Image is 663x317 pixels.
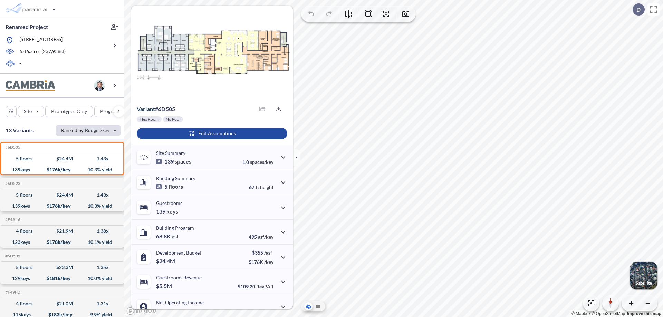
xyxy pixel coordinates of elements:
p: Program [100,108,119,115]
p: Site Summary [156,150,185,156]
p: Development Budget [156,250,201,256]
p: 13 Variants [6,126,34,135]
p: Renamed Project [6,23,48,31]
p: $2.5M [156,307,173,314]
h5: Click to copy the code [4,290,20,295]
p: - [19,60,21,68]
button: Program [94,106,132,117]
img: BrandImage [6,80,55,91]
p: $355 [249,250,273,256]
p: Flex Room [140,117,159,122]
span: /gsf [264,250,272,256]
p: $24.4M [156,258,176,265]
p: 1.0 [242,159,273,165]
span: /key [264,259,273,265]
span: keys [166,208,178,215]
span: gsf/key [258,234,273,240]
span: gsf [172,233,179,240]
p: Building Summary [156,175,195,181]
img: user logo [94,80,105,91]
p: Guestrooms Revenue [156,275,202,280]
button: Prototypes Only [45,106,93,117]
p: 139 [156,158,191,165]
p: Prototypes Only [51,108,87,115]
p: $176K [249,259,273,265]
p: 45.0% [244,308,273,314]
p: 139 [156,208,178,215]
p: No Pool [166,117,180,122]
p: 5 [156,183,183,190]
a: OpenStreetMap [592,311,625,316]
p: 67 [249,184,273,190]
button: Site Plan [314,302,322,310]
span: spaces/key [250,159,273,165]
a: Mapbox [571,311,590,316]
p: Edit Assumptions [198,130,236,137]
p: 5.46 acres ( 237,958 sf) [20,48,66,56]
button: Site [18,106,44,117]
h5: Click to copy the code [4,181,20,186]
span: Variant [137,106,155,112]
p: [STREET_ADDRESS] [19,36,63,44]
button: Switcher ImageSatellite [630,262,657,289]
span: RevPAR [256,284,273,289]
p: Net Operating Income [156,299,204,305]
p: Site [24,108,32,115]
button: Aerial View [304,302,313,310]
button: Edit Assumptions [137,128,287,139]
span: height [260,184,273,190]
p: # 6d505 [137,106,175,112]
button: Ranked by Budget/key [56,125,121,136]
span: floors [169,183,183,190]
img: Switcher Image [630,262,657,289]
p: 68.8K [156,233,179,240]
p: Satellite [635,280,652,286]
h5: Click to copy the code [4,145,20,150]
a: Improve this map [627,311,661,316]
p: $5.5M [156,283,173,289]
p: $109.20 [238,284,273,289]
p: Guestrooms [156,200,182,206]
p: D [636,7,641,13]
span: margin [258,308,273,314]
h5: Click to copy the code [4,217,20,222]
p: Building Program [156,225,194,231]
p: 495 [249,234,273,240]
span: ft [256,184,259,190]
span: spaces [175,158,191,165]
a: Mapbox homepage [126,307,157,315]
h5: Click to copy the code [4,254,20,258]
